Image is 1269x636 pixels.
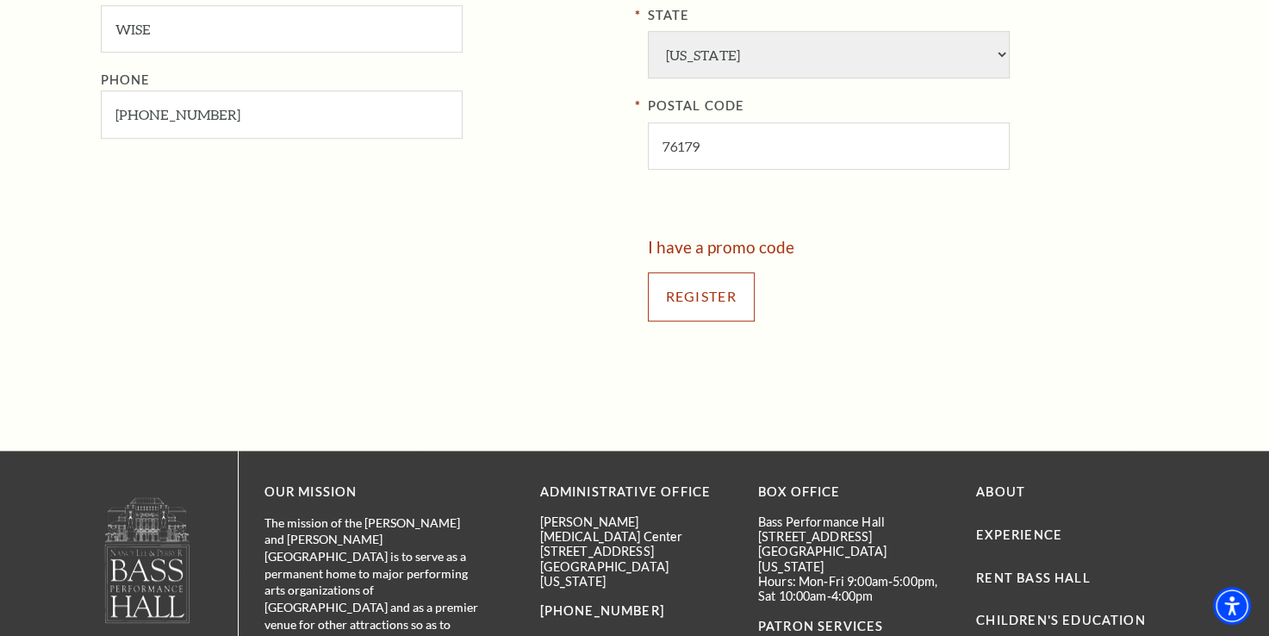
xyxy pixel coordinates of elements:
[264,482,480,503] p: OUR MISSION
[758,514,950,529] p: Bass Performance Hall
[758,482,950,503] p: BOX OFFICE
[540,601,732,622] p: [PHONE_NUMBER]
[758,574,950,604] p: Hours: Mon-Fri 9:00am-5:00pm, Sat 10:00am-4:00pm
[540,514,732,545] p: [PERSON_NAME][MEDICAL_DATA] Center
[101,72,151,87] label: Phone
[976,527,1062,542] a: Experience
[648,272,755,321] input: Submit button
[540,482,732,503] p: Administrative Office
[976,484,1025,499] a: About
[540,544,732,558] p: [STREET_ADDRESS]
[648,5,1169,27] label: State
[103,496,191,623] img: owned and operated by Performing Arts Fort Worth, A NOT-FOR-PROFIT 501(C)3 ORGANIZATION
[1213,587,1251,625] div: Accessibility Menu
[540,559,732,589] p: [GEOGRAPHIC_DATA][US_STATE]
[648,96,1169,117] label: POSTAL CODE
[648,237,794,257] a: I have a promo code
[758,529,950,544] p: [STREET_ADDRESS]
[648,122,1010,170] input: POSTAL CODE
[976,571,1090,585] a: Rent Bass Hall
[758,544,950,574] p: [GEOGRAPHIC_DATA][US_STATE]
